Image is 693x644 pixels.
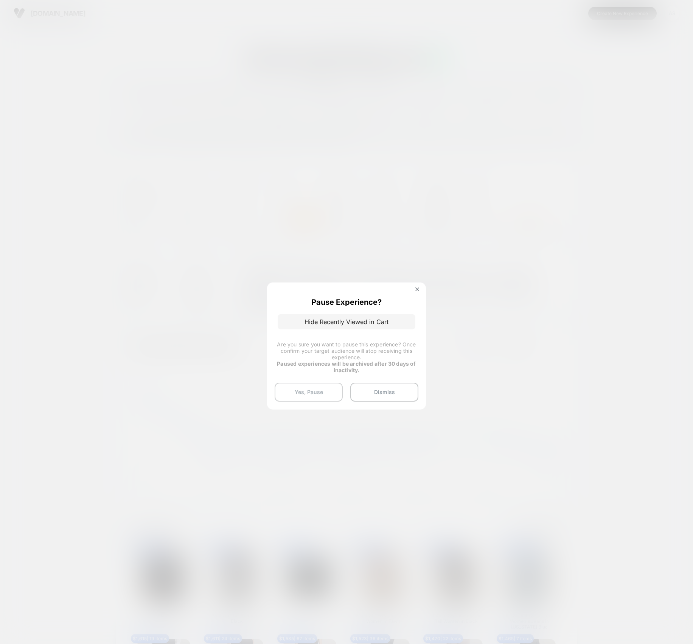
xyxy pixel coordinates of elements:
strong: Paused experiences will be archived after 30 days of inactivity. [277,360,416,373]
span: Are you sure you want to pause this experience? Once confirm your target audience will stop recei... [277,341,416,360]
button: Yes, Pause [275,383,343,402]
img: close [415,287,419,291]
button: Dismiss [350,383,418,402]
p: Pause Experience? [311,298,382,307]
p: Hide Recently Viewed in Cart [278,314,415,329]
